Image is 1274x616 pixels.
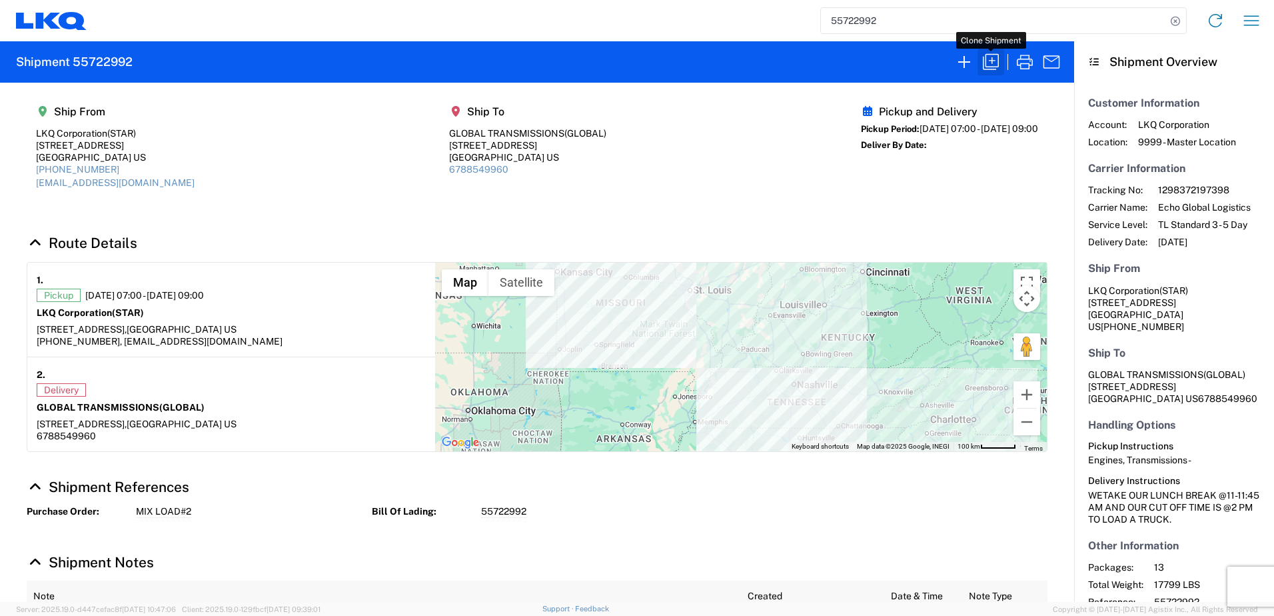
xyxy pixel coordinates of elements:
[1088,347,1260,359] h5: Ship To
[962,581,1047,613] th: Note Type
[127,419,237,429] span: [GEOGRAPHIC_DATA] US
[1158,219,1251,231] span: TL Standard 3 - 5 Day
[36,127,195,139] div: LKQ Corporation
[1158,184,1251,196] span: 1298372197398
[36,105,195,118] h5: Ship From
[36,164,119,175] a: [PHONE_NUMBER]
[1013,409,1040,435] button: Zoom out
[1158,236,1251,248] span: [DATE]
[37,307,144,318] strong: LKQ Corporation
[1013,285,1040,312] button: Map camera controls
[861,105,1038,118] h5: Pickup and Delivery
[1013,269,1040,296] button: Toggle fullscreen view
[1088,119,1127,131] span: Account:
[1203,369,1245,380] span: (GLOBAL)
[1088,454,1260,466] div: Engines, Transmissions -
[821,8,1166,33] input: Shipment, tracking or reference number
[857,443,950,450] span: Map data ©2025 Google, INEGI
[1088,97,1260,109] h5: Customer Information
[37,383,86,397] span: Delivery
[564,128,606,139] span: (GLOBAL)
[85,289,204,301] span: [DATE] 07:00 - [DATE] 09:00
[37,402,205,413] strong: GLOBAL TRANSMISSIONS
[159,402,205,413] span: (GLOBAL)
[1088,236,1147,248] span: Delivery Date:
[1024,445,1043,452] a: Terms
[954,442,1020,451] button: Map Scale: 100 km per 50 pixels
[1088,219,1147,231] span: Service Level:
[136,505,191,518] span: MIX LOAD#2
[36,139,195,151] div: [STREET_ADDRESS]
[1088,285,1260,333] address: [GEOGRAPHIC_DATA] US
[1198,393,1257,404] span: 6788549960
[861,140,927,150] span: Deliver By Date:
[542,605,576,613] a: Support
[1013,381,1040,408] button: Zoom in
[449,139,606,151] div: [STREET_ADDRESS]
[1088,539,1260,552] h5: Other Information
[1154,596,1268,608] span: 55722992
[36,151,195,163] div: [GEOGRAPHIC_DATA] US
[27,505,127,518] strong: Purchase Order:
[27,554,154,571] a: Hide Details
[27,235,137,251] a: Hide Details
[1088,285,1159,296] span: LKQ Corporation
[741,581,884,613] th: Created
[449,105,606,118] h5: Ship To
[1088,441,1260,452] h6: Pickup Instructions
[792,442,849,451] button: Keyboard shortcuts
[575,605,609,613] a: Feedback
[1154,579,1268,591] span: 17799 LBS
[27,581,741,613] th: Note
[16,605,176,613] span: Server: 2025.19.0-d447cefac8f
[122,605,176,613] span: [DATE] 10:47:06
[1088,162,1260,175] h5: Carrier Information
[1159,285,1188,296] span: (STAR)
[36,177,195,188] a: [EMAIL_ADDRESS][DOMAIN_NAME]
[107,128,136,139] span: (STAR)
[449,151,606,163] div: [GEOGRAPHIC_DATA] US
[1053,603,1258,615] span: Copyright © [DATE]-[DATE] Agistix Inc., All Rights Reserved
[861,124,920,134] span: Pickup Period:
[1088,489,1260,525] div: WETAKE OUR LUNCH BREAK @11-11:45 AM AND OUR CUT OFF TIME IS @2 PM TO LOAD A TRUCK.
[449,164,508,175] a: 6788549960
[37,289,81,302] span: Pickup
[1088,561,1143,573] span: Packages:
[449,127,606,139] div: GLOBAL TRANSMISSIONS
[267,605,320,613] span: [DATE] 09:39:01
[442,269,488,296] button: Show street map
[27,479,189,495] a: Hide Details
[1088,475,1260,487] h6: Delivery Instructions
[920,123,1038,134] span: [DATE] 07:00 - [DATE] 09:00
[1158,201,1251,213] span: Echo Global Logistics
[1138,136,1236,148] span: 9999 - Master Location
[372,505,472,518] strong: Bill Of Lading:
[481,505,526,518] span: 55722992
[16,54,133,70] h2: Shipment 55722992
[438,434,482,451] a: Open this area in Google Maps (opens a new window)
[1088,369,1260,405] address: [GEOGRAPHIC_DATA] US
[1088,419,1260,431] h5: Handling Options
[884,581,963,613] th: Date & Time
[112,307,144,318] span: (STAR)
[37,335,426,347] div: [PHONE_NUMBER], [EMAIL_ADDRESS][DOMAIN_NAME]
[1088,262,1260,275] h5: Ship From
[37,324,127,335] span: [STREET_ADDRESS],
[488,269,554,296] button: Show satellite imagery
[182,605,320,613] span: Client: 2025.19.0-129fbcf
[37,272,43,289] strong: 1.
[37,367,45,383] strong: 2.
[1138,119,1236,131] span: LKQ Corporation
[1088,201,1147,213] span: Carrier Name:
[1088,579,1143,591] span: Total Weight:
[1088,184,1147,196] span: Tracking No:
[1074,41,1274,83] header: Shipment Overview
[438,434,482,451] img: Google
[127,324,237,335] span: [GEOGRAPHIC_DATA] US
[1088,596,1143,608] span: Reference:
[957,443,980,450] span: 100 km
[37,419,127,429] span: [STREET_ADDRESS],
[1088,297,1176,308] span: [STREET_ADDRESS]
[1013,333,1040,360] button: Drag Pegman onto the map to open Street View
[1101,321,1184,332] span: [PHONE_NUMBER]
